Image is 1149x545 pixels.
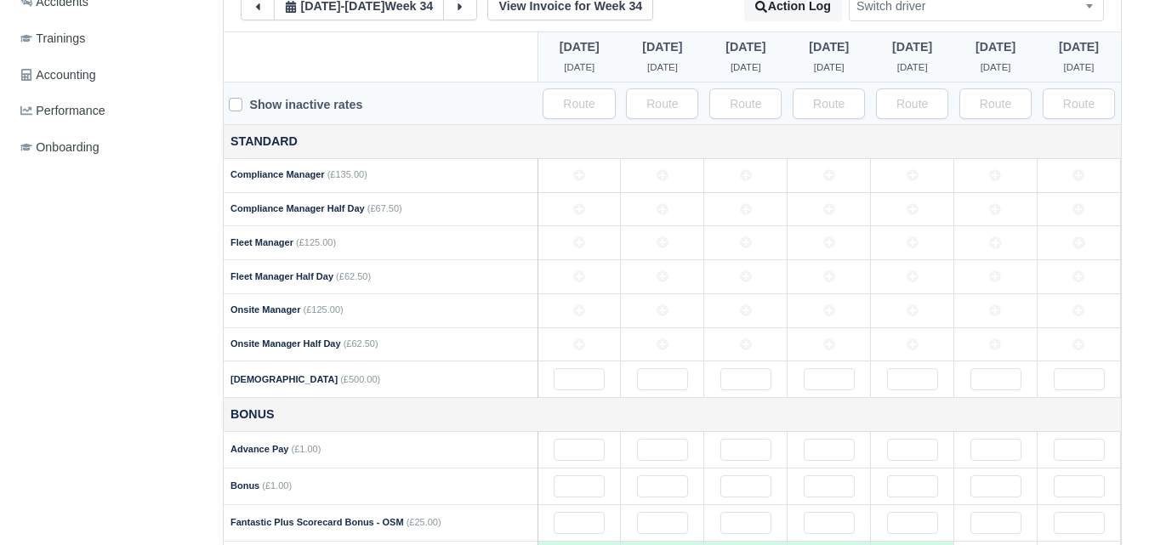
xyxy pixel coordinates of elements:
span: 2 days ago [1059,40,1099,54]
a: Performance [14,94,202,128]
span: (£1.00) [262,480,292,491]
strong: Fleet Manager Half Day [230,271,333,281]
input: Route [876,88,948,119]
span: 3 days ago [976,40,1015,54]
span: 1 week ago [564,62,594,72]
input: Route [793,88,865,119]
strong: Bonus [230,480,259,491]
strong: Compliance Manager [230,169,325,179]
strong: [DEMOGRAPHIC_DATA] [230,374,338,384]
strong: Advance Pay [230,444,288,454]
span: 1 week ago [560,40,600,54]
span: 5 days ago [814,62,845,72]
input: Route [709,88,782,119]
strong: Bonus [230,407,274,421]
span: (£125.00) [296,237,336,247]
span: 2 days ago [1064,62,1095,72]
span: 6 days ago [725,40,765,54]
a: Trainings [14,22,202,55]
span: Performance [20,101,105,121]
span: (£25.00) [407,517,441,527]
span: 3 days ago [981,62,1011,72]
span: 4 days ago [897,62,928,72]
span: (£67.50) [367,203,402,213]
span: (£500.00) [340,374,380,384]
input: Route [1043,88,1115,119]
a: Onboarding [14,131,202,164]
iframe: Chat Widget [1064,463,1149,545]
input: Route [543,88,615,119]
span: 6 days ago [731,62,761,72]
span: (£62.50) [336,271,371,281]
span: Onboarding [20,138,100,157]
strong: Onsite Manager Half Day [230,338,341,349]
input: Route [626,88,698,119]
strong: Standard [230,134,298,148]
span: (£62.50) [344,338,378,349]
input: Route [959,88,1032,119]
span: 4 days ago [892,40,932,54]
strong: Fleet Manager [230,237,293,247]
strong: Compliance Manager Half Day [230,203,365,213]
span: 1 week ago [642,40,682,54]
span: Trainings [20,29,85,48]
span: (£125.00) [304,304,344,315]
a: Accounting [14,59,202,92]
label: Show inactive rates [249,95,362,115]
strong: Onsite Manager [230,304,301,315]
strong: Fantastic Plus Scorecard Bonus - OSM [230,517,404,527]
span: (£1.00) [292,444,321,454]
span: 5 days ago [809,40,849,54]
span: (£135.00) [327,169,367,179]
span: 1 week ago [647,62,678,72]
span: Accounting [20,65,96,85]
